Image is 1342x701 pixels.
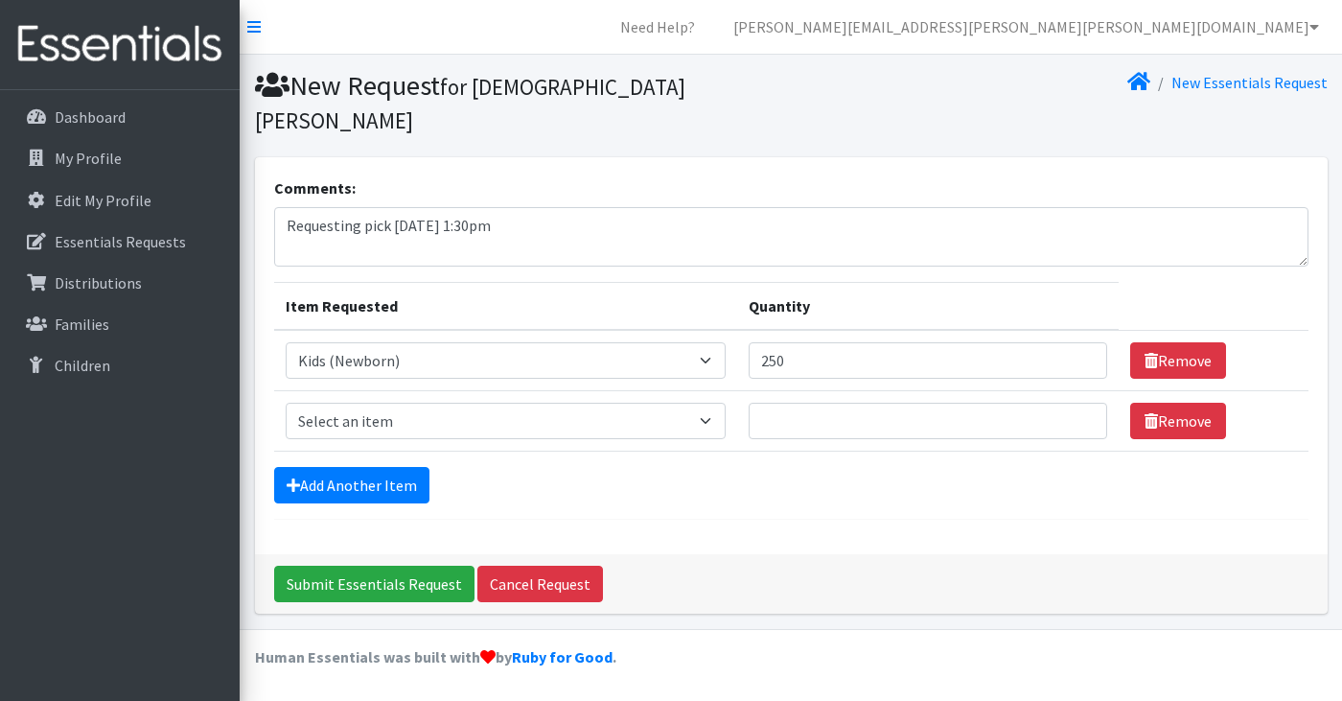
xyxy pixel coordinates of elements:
[1130,403,1226,439] a: Remove
[55,191,151,210] p: Edit My Profile
[274,467,429,503] a: Add Another Item
[8,264,232,302] a: Distributions
[55,107,126,127] p: Dashboard
[8,98,232,136] a: Dashboard
[55,273,142,292] p: Distributions
[55,356,110,375] p: Children
[605,8,710,46] a: Need Help?
[737,283,1120,331] th: Quantity
[274,566,474,602] input: Submit Essentials Request
[55,315,109,334] p: Families
[8,139,232,177] a: My Profile
[718,8,1334,46] a: [PERSON_NAME][EMAIL_ADDRESS][PERSON_NAME][PERSON_NAME][DOMAIN_NAME]
[8,346,232,385] a: Children
[274,176,356,199] label: Comments:
[1171,73,1328,92] a: New Essentials Request
[55,149,122,168] p: My Profile
[55,232,186,251] p: Essentials Requests
[255,69,784,135] h1: New Request
[477,566,603,602] a: Cancel Request
[255,647,616,666] strong: Human Essentials was built with by .
[1130,342,1226,379] a: Remove
[8,305,232,343] a: Families
[274,283,737,331] th: Item Requested
[255,73,685,134] small: for [DEMOGRAPHIC_DATA][PERSON_NAME]
[8,12,232,77] img: HumanEssentials
[512,647,613,666] a: Ruby for Good
[8,222,232,261] a: Essentials Requests
[8,181,232,220] a: Edit My Profile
